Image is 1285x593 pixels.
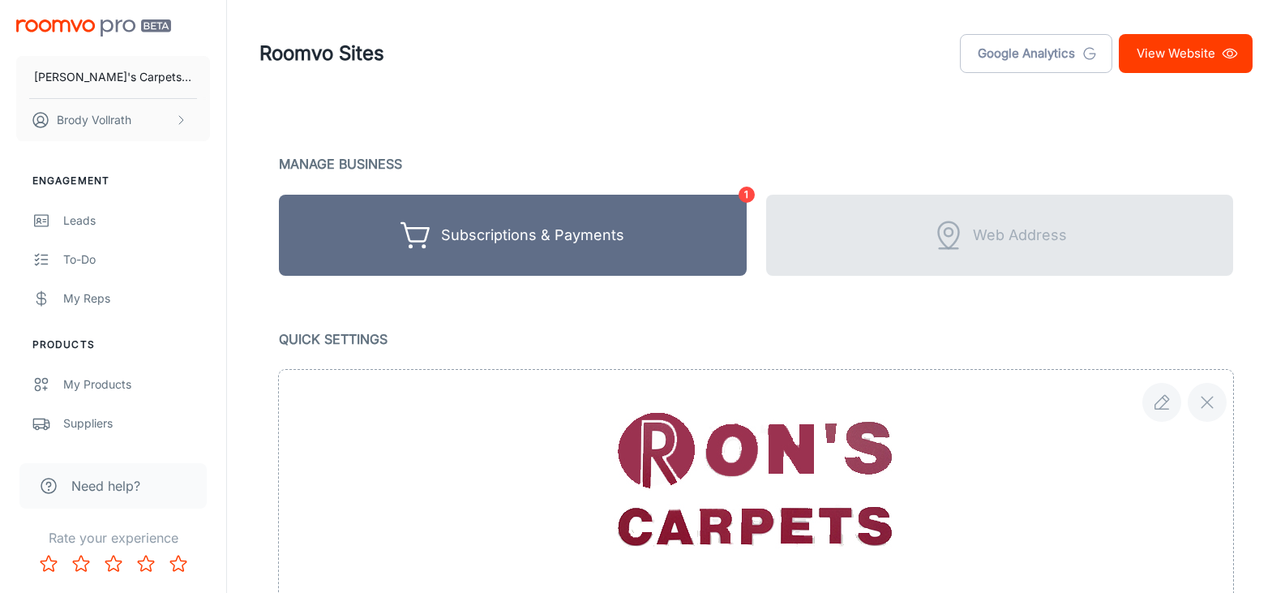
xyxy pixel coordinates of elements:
[279,153,1233,175] p: Manage Business
[162,548,195,580] button: Rate 5 star
[32,548,65,580] button: Rate 1 star
[34,68,192,86] p: [PERSON_NAME]'s Carpets Inc
[739,187,755,203] span: 1
[13,528,213,548] p: Rate your experience
[63,212,210,230] div: Leads
[16,19,171,37] img: Roomvo PRO Beta
[766,195,1234,276] div: Unlock with subscription
[441,223,624,248] div: Subscriptions & Payments
[1119,34,1253,73] a: View Website
[57,111,131,129] p: Brody Vollrath
[130,548,162,580] button: Rate 4 star
[63,415,210,432] div: Suppliers
[279,328,1233,350] p: Quick Settings
[97,548,130,580] button: Rate 3 star
[65,548,97,580] button: Rate 2 star
[63,290,210,307] div: My Reps
[259,39,384,68] h1: Roomvo Sites
[63,251,210,269] div: To-do
[16,99,210,141] button: Brody Vollrath
[16,56,210,98] button: [PERSON_NAME]'s Carpets Inc
[279,195,747,276] button: Subscriptions & Payments
[960,34,1112,73] a: Google Analytics tracking code can be added using the Custom Code feature on this page
[63,376,210,393] div: My Products
[606,400,906,569] img: file preview
[71,476,140,496] span: Need help?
